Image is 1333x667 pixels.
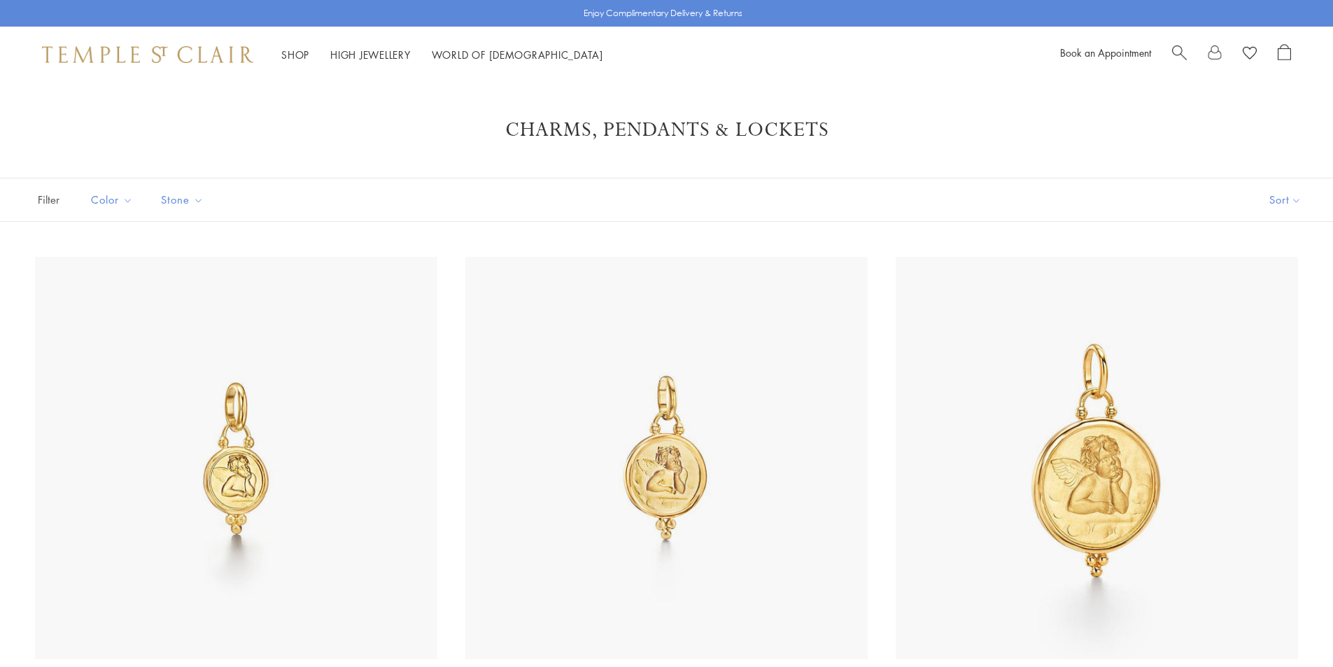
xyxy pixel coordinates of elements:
img: AP10-BEZGRN [896,257,1298,659]
iframe: Gorgias live chat messenger [1263,601,1319,653]
img: AP10-BEZGRN [35,257,437,659]
span: Stone [154,191,214,209]
img: AP10-BEZGRN [465,257,868,659]
button: Show sort by [1238,178,1333,221]
h1: Charms, Pendants & Lockets [56,118,1277,143]
a: World of [DEMOGRAPHIC_DATA]World of [DEMOGRAPHIC_DATA] [432,48,603,62]
a: Book an Appointment [1060,45,1151,59]
button: Stone [150,184,214,216]
p: Enjoy Complimentary Delivery & Returns [584,6,742,20]
a: View Wishlist [1243,44,1257,65]
nav: Main navigation [281,46,603,64]
span: Color [84,191,143,209]
a: Search [1172,44,1187,65]
img: Temple St. Clair [42,46,253,63]
a: Open Shopping Bag [1278,44,1291,65]
a: ShopShop [281,48,309,62]
a: High JewelleryHigh Jewellery [330,48,411,62]
button: Color [80,184,143,216]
